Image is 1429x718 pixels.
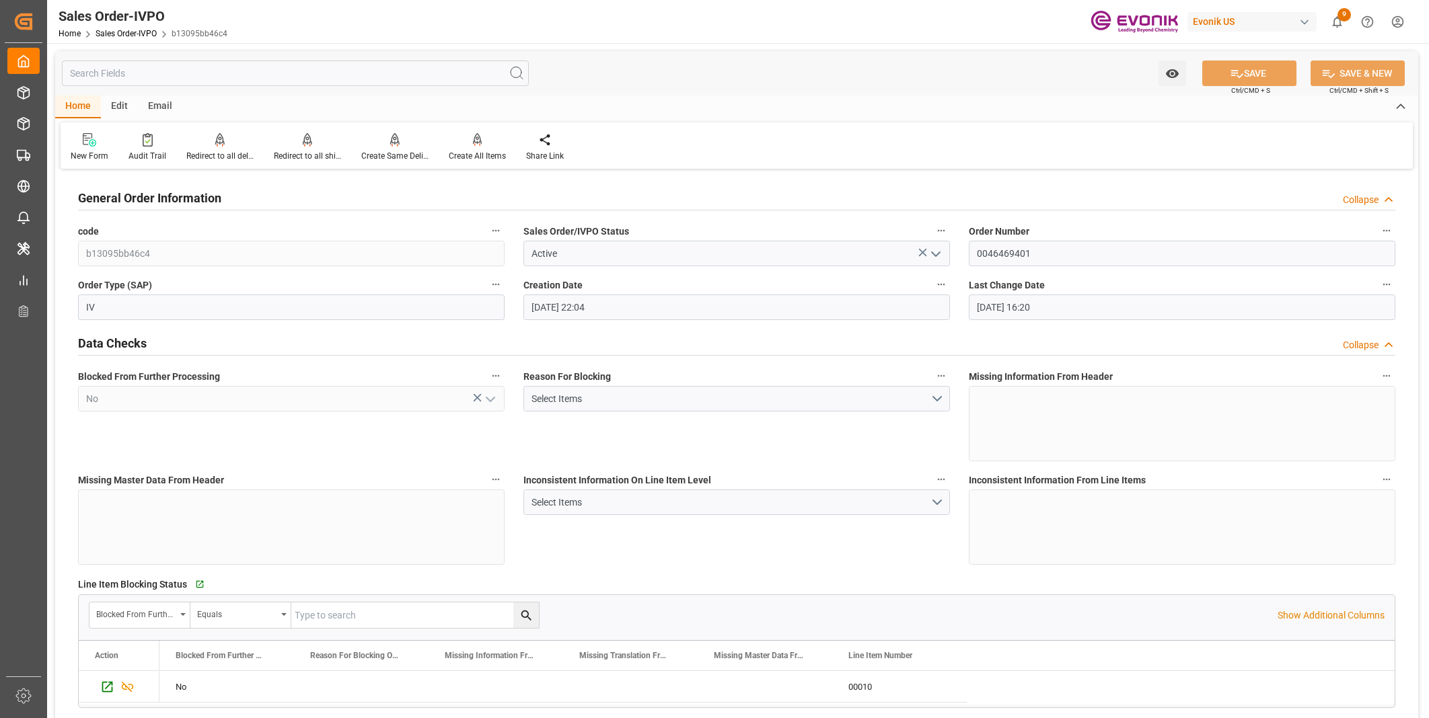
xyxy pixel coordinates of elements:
span: Missing Information From Line Item [445,651,535,660]
button: search button [513,602,539,628]
button: Help Center [1352,7,1383,37]
button: open menu [89,602,190,628]
span: Missing Master Data From Header [78,473,224,487]
div: Create All Items [449,150,506,162]
span: Creation Date [523,278,583,292]
span: Reason For Blocking [523,370,611,384]
div: No [176,672,278,703]
div: Redirect to all shipments [274,150,341,162]
a: Sales Order-IVPO [96,29,157,38]
span: Missing Translation From Master Data [579,651,669,660]
p: Show Additional Columns [1278,608,1385,623]
div: New Form [71,150,108,162]
button: Order Type (SAP) [487,276,505,293]
button: Inconsistent Information From Line Items [1378,471,1395,488]
button: Missing Master Data From Header [487,471,505,488]
span: Line Item Number [848,651,912,660]
span: Ctrl/CMD + Shift + S [1329,85,1389,95]
span: code [78,225,99,239]
span: Sales Order/IVPO Status [523,225,629,239]
button: SAVE & NEW [1311,61,1405,86]
div: Redirect to all deliveries [186,150,254,162]
button: Order Number [1378,222,1395,239]
div: Blocked From Further Processing [96,605,176,621]
span: Order Type (SAP) [78,278,152,292]
div: Select Items [532,392,931,406]
span: 9 [1338,8,1351,22]
input: Search Fields [62,61,529,86]
button: open menu [925,243,945,264]
span: Blocked From Further Processing [176,651,266,660]
div: Equals [197,605,277,621]
button: Reason For Blocking [932,367,950,385]
div: Action [95,651,118,660]
div: Edit [101,95,138,118]
div: Press SPACE to select this row. [79,671,159,703]
div: Press SPACE to select this row. [159,671,967,703]
button: Evonik US [1187,9,1322,34]
button: Sales Order/IVPO Status [932,222,950,239]
span: Line Item Blocking Status [78,577,187,592]
div: Audit Trail [129,150,166,162]
span: Last Change Date [969,278,1045,292]
span: Order Number [969,225,1029,239]
div: Create Same Delivery Date [361,150,429,162]
h2: General Order Information [78,189,221,207]
a: Home [59,29,81,38]
button: open menu [523,386,950,411]
span: Inconsistent Information From Line Items [969,473,1146,487]
input: Type to search [291,602,539,628]
button: Creation Date [932,276,950,293]
div: Share Link [526,150,564,162]
div: Select Items [532,495,931,510]
span: Missing Information From Header [969,370,1113,384]
span: Inconsistent Information On Line Item Level [523,473,711,487]
button: open menu [1159,61,1186,86]
button: show 9 new notifications [1322,7,1352,37]
span: Reason For Blocking On This Line Item [310,651,400,660]
div: Evonik US [1187,12,1317,32]
div: Email [138,95,182,118]
h2: Data Checks [78,334,147,352]
div: Home [55,95,101,118]
div: Collapse [1343,338,1379,352]
button: Inconsistent Information On Line Item Level [932,471,950,488]
span: Blocked From Further Processing [78,370,220,384]
div: Collapse [1343,193,1379,207]
button: open menu [190,602,291,628]
button: open menu [480,389,500,409]
img: Evonik-brand-mark-Deep-Purple-RGB.jpeg_1700498283.jpeg [1091,10,1178,34]
button: SAVE [1202,61,1296,86]
button: open menu [523,489,950,515]
button: Last Change Date [1378,276,1395,293]
input: MM-DD-YYYY HH:MM [969,294,1395,320]
div: Sales Order-IVPO [59,6,227,26]
button: Blocked From Further Processing [487,367,505,385]
button: Missing Information From Header [1378,367,1395,385]
button: code [487,222,505,239]
div: 00010 [832,671,967,702]
span: Missing Master Data From SAP [714,651,804,660]
span: Ctrl/CMD + S [1231,85,1270,95]
input: MM-DD-YYYY HH:MM [523,294,950,320]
